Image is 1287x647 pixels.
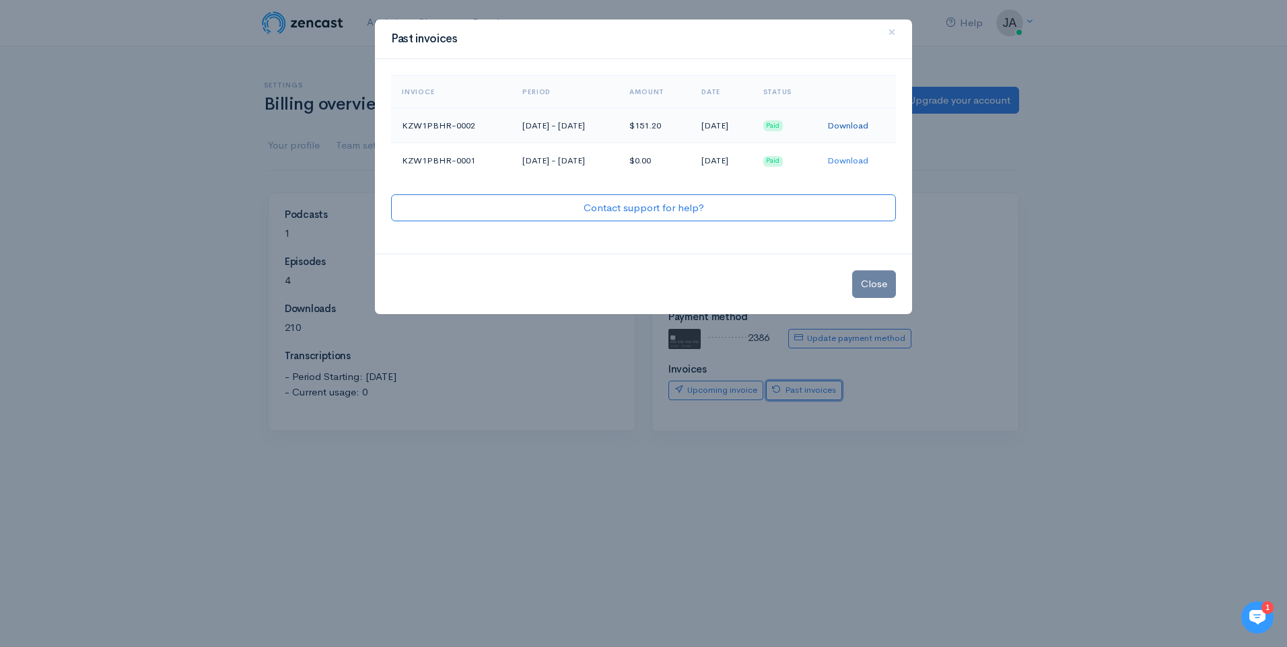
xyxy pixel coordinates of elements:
iframe: gist-messenger-bubble-iframe [1241,601,1274,634]
td: [DATE] [691,108,753,143]
button: New conversation [21,178,248,205]
td: [DATE] - [DATE] [512,143,619,178]
th: Invioce [391,75,512,108]
td: KZW1PBHR-0002 [391,108,512,143]
span: × [888,22,896,42]
th: Amount [619,75,691,108]
h2: Just let us know if you need anything and we'll be happy to help! 🙂 [20,89,249,154]
td: [DATE] - [DATE] [512,108,619,143]
button: Close [872,14,912,51]
td: [DATE] [691,143,753,178]
button: Close [852,270,896,298]
a: Download [827,155,868,166]
td: $151.20 [619,108,691,143]
span: Paid [763,156,784,167]
p: Find an answer quickly [18,231,251,247]
a: Download [827,120,868,131]
span: New conversation [87,186,162,197]
h1: Hi 👋 [20,65,249,87]
td: $0.00 [619,143,691,178]
span: Paid [763,120,784,131]
h3: Past invoices [391,30,458,48]
a: Contact support for help? [391,194,896,222]
th: Period [512,75,619,108]
th: Status [753,75,816,108]
td: KZW1PBHR-0001 [391,143,512,178]
input: Search articles [39,253,240,280]
th: Date [691,75,753,108]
